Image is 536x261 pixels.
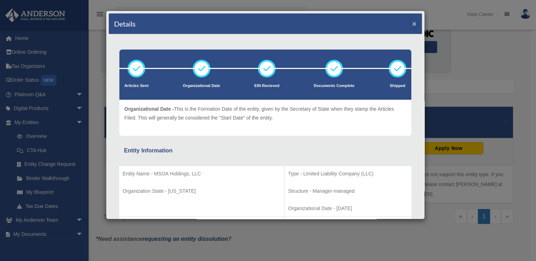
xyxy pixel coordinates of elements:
p: Organizational Date - [DATE] [288,204,408,213]
h4: Details [114,19,136,29]
span: Organizational Date - [124,106,174,112]
p: This is the Formation Date of the entity, given by the Secretary of State when they stamp the Art... [124,105,406,122]
p: EIN Recieved [254,82,280,89]
p: Articles Sent [124,82,148,89]
p: Organization State - [US_STATE] [123,187,281,196]
p: Shipped [389,82,406,89]
p: Type - Limited Liability Company (LLC) [288,169,408,178]
button: × [412,20,417,27]
p: Organizational Date [183,82,220,89]
p: Entity Name - MSOA Holdings, LLC [123,169,281,178]
div: Entity Information [124,146,407,156]
p: Structure - Manager-managed [288,187,408,196]
p: Documents Complete [314,82,354,89]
